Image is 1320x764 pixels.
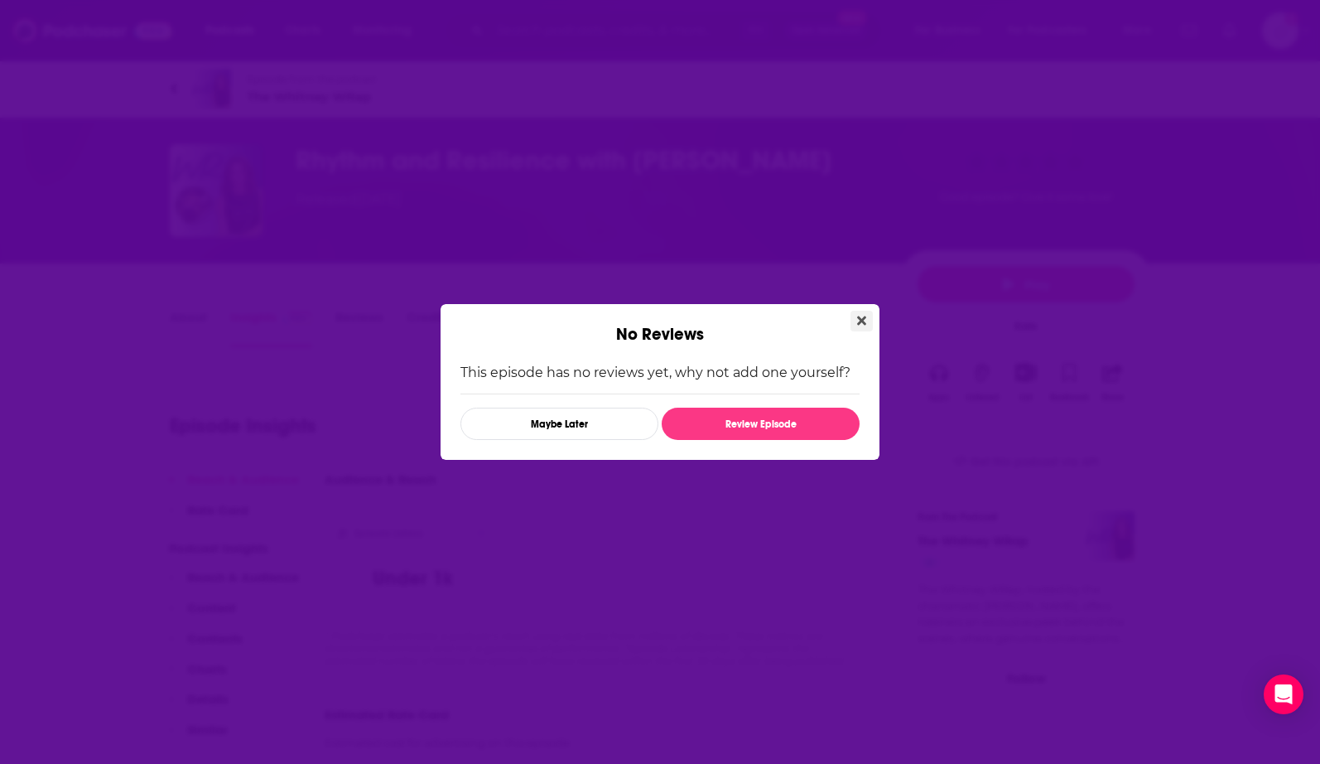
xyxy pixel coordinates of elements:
[662,408,860,440] button: Review Episode
[441,304,879,345] div: No Reviews
[460,365,860,380] p: This episode has no reviews yet, why not add one yourself?
[1264,675,1303,714] div: Open Intercom Messenger
[460,408,658,440] button: Maybe Later
[850,311,873,331] button: Close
